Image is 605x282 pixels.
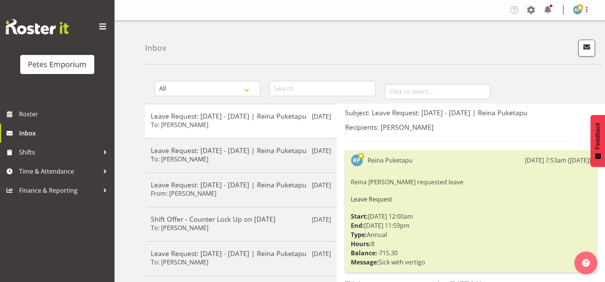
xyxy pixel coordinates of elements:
[19,166,99,177] span: Time & Attendance
[345,108,597,117] h5: Subject: Leave Request: [DATE] - [DATE] | Reina Puketapu
[151,121,208,129] h6: To: [PERSON_NAME]
[312,215,331,224] p: [DATE]
[151,155,208,163] h6: To: [PERSON_NAME]
[582,259,590,267] img: help-xxl-2.png
[151,249,331,258] h5: Leave Request: [DATE] - [DATE] | Reina Puketapu
[151,180,331,189] h5: Leave Request: [DATE] - [DATE] | Reina Puketapu
[312,180,331,190] p: [DATE]
[151,215,331,223] h5: Shift Offer - Counter Lock Up on [DATE]
[351,230,367,239] strong: Type:
[151,112,331,120] h5: Leave Request: [DATE] - [DATE] | Reina Puketapu
[151,146,331,155] h5: Leave Request: [DATE] - [DATE] | Reina Puketapu
[145,44,166,52] h4: Inbox
[151,190,216,197] h6: From: [PERSON_NAME]
[368,156,413,165] div: Reina Puketapu
[590,115,605,167] button: Feedback - Show survey
[351,249,377,257] strong: Balance:
[28,59,87,70] div: Petes Emporium
[6,19,69,34] img: Rosterit website logo
[19,127,111,139] span: Inbox
[351,212,368,221] strong: Start:
[269,81,375,96] input: Search
[525,156,591,165] div: [DATE] 7:53am ([DATE])
[351,240,371,248] strong: Hours:
[312,112,331,121] p: [DATE]
[345,123,597,131] h5: Recipients: [PERSON_NAME]
[19,185,99,196] span: Finance & Reporting
[312,146,331,155] p: [DATE]
[351,154,363,166] img: reina-puketapu721.jpg
[351,221,364,230] strong: End:
[594,122,601,149] span: Feedback
[385,84,490,99] input: Click to select...
[19,147,99,158] span: Shifts
[573,5,582,15] img: reina-puketapu721.jpg
[19,108,111,120] span: Roster
[151,258,208,266] h6: To: [PERSON_NAME]
[312,249,331,258] p: [DATE]
[351,176,591,269] div: Reina [PERSON_NAME] requested leave [DATE] 12:00am [DATE] 11:59pm Annual 8 -715.30 Sick with vertigo
[351,258,379,266] strong: Message:
[351,196,591,203] h6: Leave Request
[151,224,208,232] h6: To: [PERSON_NAME]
